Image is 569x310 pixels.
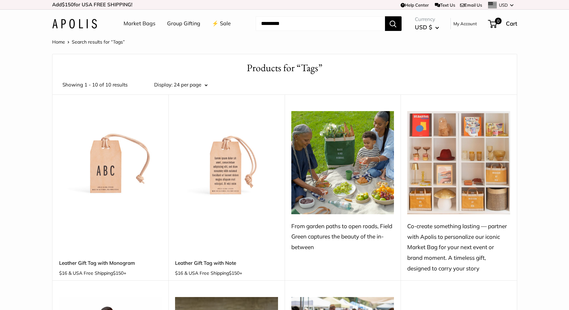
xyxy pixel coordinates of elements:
[435,2,455,8] a: Text Us
[59,259,162,267] a: Leather Gift Tag with Monogram
[52,39,65,45] a: Home
[52,38,125,46] nav: Breadcrumb
[62,61,507,75] h1: Products for “Tags”
[460,2,482,8] a: Email Us
[59,111,162,214] a: description_Make it yours with custom printed textdescription_3mm thick, vegetable tanned America...
[62,1,74,8] span: $150
[415,24,432,31] span: USD $
[154,80,172,89] label: Display:
[506,20,517,27] span: Cart
[184,271,242,275] span: & USA Free Shipping +
[175,111,278,214] a: description_Make it yours with custom printed textdescription_3mm thick, vegetable tanned America...
[415,22,439,33] button: USD $
[174,81,201,88] span: 24 per page
[499,2,508,8] span: USD
[167,19,200,29] a: Group Gifting
[489,18,517,29] a: 0 Cart
[291,221,394,252] div: From garden paths to open roads, Field Green captures the beauty of the in-between
[291,111,394,214] img: From garden paths to open roads, Field Green captures the beauty of the in-between
[453,20,477,28] a: My Account
[124,19,155,29] a: Market Bags
[385,16,402,31] button: Search
[174,80,208,89] button: 24 per page
[175,259,278,267] a: Leather Gift Tag with Note
[59,270,67,276] span: $16
[256,16,385,31] input: Search...
[68,271,126,275] span: & USA Free Shipping +
[212,19,231,29] a: ⚡️ Sale
[407,221,510,274] div: Co-create something lasting — partner with Apolis to personalize our iconic Market Bag for your n...
[59,111,162,214] img: description_Make it yours with custom printed text
[175,270,183,276] span: $16
[229,270,239,276] span: $150
[415,15,439,24] span: Currency
[401,2,429,8] a: Help Center
[495,18,501,24] span: 0
[52,19,97,29] img: Apolis
[175,111,278,214] img: description_Make it yours with custom printed text
[62,80,128,89] span: Showing 1 - 10 of 10 results
[72,39,125,45] span: Search results for “Tags”
[113,270,124,276] span: $150
[407,111,510,214] img: Co-create something lasting — partner with Apolis to personalize our iconic Market Bag for your n...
